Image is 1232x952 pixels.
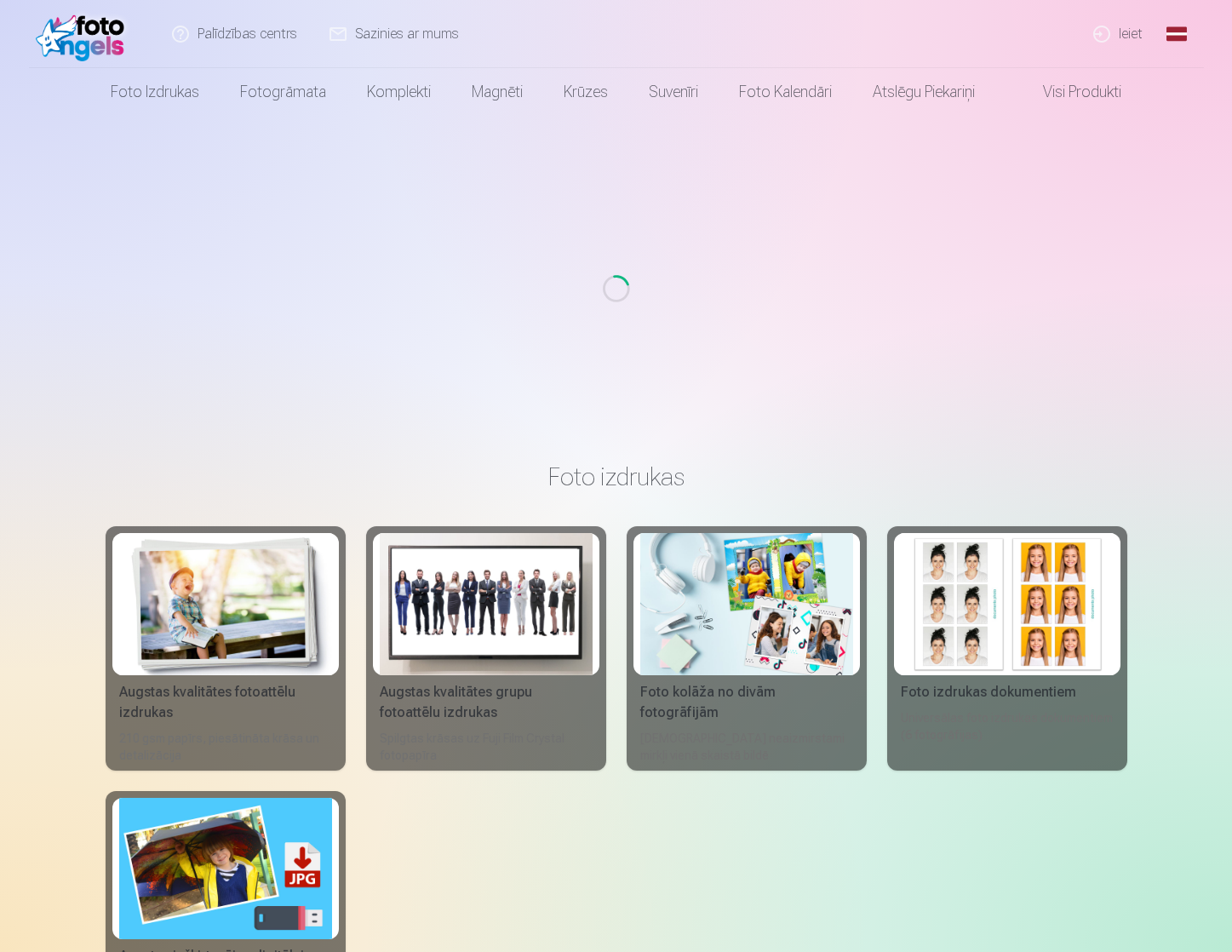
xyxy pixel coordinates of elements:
[112,682,339,723] div: Augstas kvalitātes fotoattēlu izdrukas
[894,682,1120,703] div: Foto izdrukas dokumentiem
[719,68,852,116] a: Foto kalendāri
[633,730,860,764] div: [DEMOGRAPHIC_DATA] neaizmirstami mirkļi vienā skaistā bildē
[543,68,628,116] a: Krūzes
[36,7,134,61] img: /fa1
[894,709,1120,764] div: Universālas foto izdrukas dokumentiem (6 fotogrāfijas)
[373,682,599,723] div: Augstas kvalitātes grupu fotoattēlu izdrukas
[106,526,346,771] a: Augstas kvalitātes fotoattēlu izdrukasAugstas kvalitātes fotoattēlu izdrukas210 gsm papīrs, piesā...
[901,533,1114,675] img: Foto izdrukas dokumentiem
[119,462,1114,492] h3: Foto izdrukas
[380,533,593,675] img: Augstas kvalitātes grupu fotoattēlu izdrukas
[90,68,220,116] a: Foto izdrukas
[112,730,339,764] div: 210 gsm papīrs, piesātināta krāsa un detalizācija
[451,68,543,116] a: Magnēti
[347,68,451,116] a: Komplekti
[633,682,860,723] div: Foto kolāža no divām fotogrāfijām
[627,526,867,771] a: Foto kolāža no divām fotogrāfijāmFoto kolāža no divām fotogrāfijām[DEMOGRAPHIC_DATA] neaizmirstam...
[119,798,332,940] img: Augstas izšķirtspējas digitālais fotoattēls JPG formātā
[220,68,347,116] a: Fotogrāmata
[852,68,995,116] a: Atslēgu piekariņi
[995,68,1142,116] a: Visi produkti
[640,533,853,675] img: Foto kolāža no divām fotogrāfijām
[887,526,1127,771] a: Foto izdrukas dokumentiemFoto izdrukas dokumentiemUniversālas foto izdrukas dokumentiem (6 fotogr...
[628,68,719,116] a: Suvenīri
[373,730,599,764] div: Spilgtas krāsas uz Fuji Film Crystal fotopapīra
[366,526,606,771] a: Augstas kvalitātes grupu fotoattēlu izdrukasAugstas kvalitātes grupu fotoattēlu izdrukasSpilgtas ...
[119,533,332,675] img: Augstas kvalitātes fotoattēlu izdrukas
